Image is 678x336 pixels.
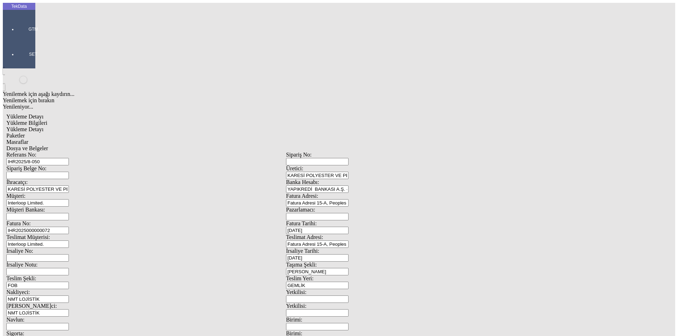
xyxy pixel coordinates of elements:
span: Teslimat Adresi: [286,234,323,240]
span: GTM [23,26,44,32]
span: Banka Hesabı: [286,179,319,185]
span: Taşıma Şekli: [286,262,317,268]
span: Paketler [6,133,25,139]
div: Yenilemek için aşağı kaydırın... [3,91,569,97]
span: Teslimat Müşterisi: [6,234,50,240]
span: SET [23,51,44,57]
span: İrsaliye No: [6,248,33,254]
span: Nakliyeci: [6,289,30,295]
span: İhracatçı: [6,179,28,185]
span: Yükleme Bilgileri [6,120,47,126]
span: Birimi: [286,317,302,323]
span: Müşteri Bankası: [6,207,45,213]
span: Yükleme Detayı [6,126,43,132]
span: Fatura Tarihi: [286,220,317,226]
span: Teslim Şekli: [6,275,36,281]
div: TekData [3,4,35,9]
span: Yetkilisi: [286,289,307,295]
span: Navlun: [6,317,25,323]
span: Sipariş No: [286,152,311,158]
span: İrsaliye Notu: [6,262,37,268]
span: Teslim Yeri: [286,275,314,281]
span: İrsaliye Tarihi: [286,248,319,254]
div: Yenileniyor... [3,104,569,110]
span: Fatura Adresi: [286,193,318,199]
span: Müşteri: [6,193,25,199]
span: [PERSON_NAME]ci: [6,303,57,309]
span: Referans No: [6,152,36,158]
div: Yenilemek için bırakın [3,97,569,104]
span: Yükleme Detayı [6,114,43,120]
span: Dosya ve Belgeler [6,145,48,151]
span: Yetkilisi: [286,303,307,309]
span: Pazarlamacı: [286,207,315,213]
span: Sipariş Belge No: [6,165,47,171]
span: Üretici: [286,165,303,171]
span: Fatura No: [6,220,31,226]
span: Masraflar [6,139,28,145]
